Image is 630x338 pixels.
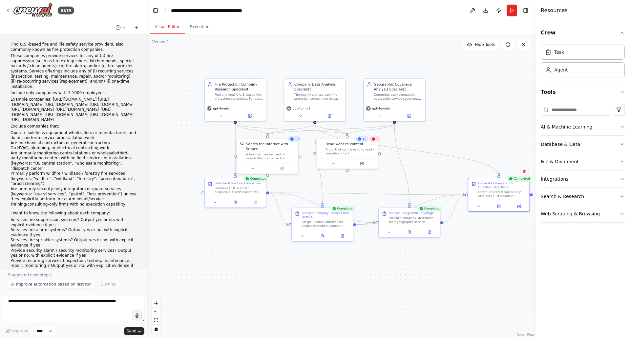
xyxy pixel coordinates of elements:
div: CompletedGenerate Complete 33-Question Data TableLoremi d sitametconsec adip elits doei TEM incid... [468,178,530,212]
g: Edge from bc98bf36-9760-413d-b362-5d6a450954d7 to d8d6e408-2346-4bce-9ecf-595109c59e43 [392,124,412,205]
span: Improve [12,328,28,334]
p: These companies provide services for any of (a) fire suppression (such as fire extinguishers, kit... [10,53,136,89]
li: Services fire suppression systems? Output yes or no, with explicit evidence if yes [10,217,136,228]
g: Edge from 1312ab9e-90f1-4dc1-9758-05766a0c6c2e to aeb89a94-7739-4148-a71b-80a3e1efbbd6 [312,124,501,175]
li: Services fire sprinkler systems? Output yes or no, with explicit evidence if yes [10,238,136,248]
div: Fire Protection Company Research Specialist [215,82,263,92]
g: Edge from 1312ab9e-90f1-4dc1-9758-05766a0c6c2e to 0ee4d659-9738-4771-9aca-8fb40e4263d8 [312,124,325,205]
div: Agent [554,67,568,73]
h4: Resources [541,7,568,14]
p: Include only companies with 1-1000 employees. [10,90,136,96]
span: Dismiss [100,282,115,287]
button: Improve automation based on last run [8,280,94,289]
button: Send [124,327,144,335]
img: Logo [13,3,52,18]
span: gpt-4o-mini [293,107,310,110]
div: For each company, determine their geographic service coverage and answer the specific regional qu... [389,216,437,224]
g: Edge from bc98bf36-9760-413d-b362-5d6a450954d7 to 6e495676-95cb-465d-a621-0473df037aa8 [345,124,397,135]
span: 42 [363,137,367,141]
button: Database & Data [541,136,625,153]
div: React Flow controls [152,299,160,333]
li: Operate solely as equipment wholesalers or manufacturers and do not perform service or installati... [10,130,136,141]
button: View output [488,203,509,209]
button: Open in side panel [334,233,351,239]
button: Hide left sidebar [151,6,160,15]
button: Dismiss [97,280,119,289]
div: Find Fire Protection Companies [215,181,261,185]
li: Provide recurring services (inspection, testing, maintenance, repair, monitoring)? Output yes or ... [10,258,136,274]
button: Hide Tools [463,39,499,50]
button: AI & Machine Learning [541,118,625,135]
button: Open in side panel [236,113,264,119]
li: Primarily perform wildfire / wildland / forestry fire services (keywords: “wildfire”, “wildland”,... [10,171,136,187]
div: Version 1 [152,39,169,45]
div: 19SerperDevToolSearch the internet with SerperA tool that can be used to search the internet with... [237,138,299,174]
button: fit view [152,316,160,325]
div: A tool that can be used to read a website content. [325,148,375,155]
span: Improve automation based on last run [16,282,92,287]
div: Geographic Coverage Analysis Specialist [374,82,422,92]
div: Determine each company's geographic service coverage, particularly focusing on specific regions l... [374,93,422,101]
li: Are primarily monitoring central stations or wholesale/third-party monitoring centers with no fie... [10,151,136,171]
span: Hide Tools [475,42,495,47]
div: BETA [58,7,74,14]
div: Task [554,49,564,55]
div: CompletedFind Fire Protection CompaniesLoremips DOL si ametc adipiscin elit sedd eiusmodtem inci:... [204,178,266,208]
div: Search the internet with Serper [246,142,295,151]
div: Thoroughly analyze each fire protection company to extract ALL requested data points. Never leave... [294,93,343,101]
button: Open in side panel [510,203,527,209]
a: React Flow attribution [517,333,535,337]
button: Open in side panel [395,113,423,119]
img: SerperDevTool [240,142,244,146]
span: gpt-4o-mini [213,107,231,110]
li: Services fire alarm systems? Output yes or no, with explicit evidence if yes [10,228,136,238]
button: zoom out [152,308,160,316]
div: Completed [243,176,268,182]
div: Company Data Analysis SpecialistThoroughly analyze each fire protection company to extract ALL re... [284,78,346,121]
g: Edge from d8d6e408-2346-4bce-9ecf-595109c59e43 to aeb89a94-7739-4148-a71b-80a3e1efbbd6 [443,192,465,225]
div: Find and qualify U.S.-based fire protection companies. For each company, determine if they meet t... [215,93,263,101]
div: Generate Complete 33-Question Data Table [478,181,526,189]
g: Edge from 897fe0a9-7639-4ff6-9f99-1575203f637e to 337c83e0-9683-4c74-bd34-201e588f6d6a [233,124,238,175]
button: Open in side panel [315,113,344,119]
nav: breadcrumb [171,7,242,14]
button: Integrations [541,170,625,188]
button: Improve [3,327,31,335]
button: Open in side panel [247,199,264,205]
span: 3 [376,137,378,141]
div: Read website content [325,142,363,147]
div: Lor ipsu dolorsi ametconsec, adipisc elitsedd eiusmodt in utlabor etd magnaaliq enimadminim: 1. V... [302,220,350,228]
div: Completed [417,206,442,211]
span: 19 [295,137,299,141]
g: Edge from bc98bf36-9760-413d-b362-5d6a450954d7 to dea7d139-347d-441f-8fe3-e5a787c87807 [265,124,397,135]
button: Crew [541,24,625,42]
li: Provide security alarm / security monitoring services? Output yes or no, with explicit evidence i... [10,248,136,258]
button: zoom in [152,299,160,308]
button: View output [399,229,420,235]
li: Are mechanical contractors or general contractors [10,141,136,146]
div: Loremi d sitametconsec adip elits doei TEM incididun utlaboreet, dolorema aliqu enimadm veni q no... [478,190,526,198]
div: Completed [330,206,355,211]
div: Crew [541,42,625,83]
p: Example companies: [URL][DOMAIN_NAME] [URL][DOMAIN_NAME] [URL][DOMAIN_NAME] [URL][DOMAIN_NAME] [U... [10,97,136,123]
div: 423ScrapeWebsiteToolRead website contentA tool that can be used to read a website content. [316,138,378,169]
li: Training/consulting-only firms with no execution capability [10,202,136,207]
li: Are primarily security-only integrators or guard services (keywords: “guard services”, “patrol”, ... [10,187,136,202]
p: Find U.S.‑based fire and life safety service providers, also commonly known as fire protection co... [10,42,136,52]
li: Do HVAC, plumbing, or electrical contracting work [10,146,136,151]
p: Suggested next steps: [8,272,139,278]
img: ScrapeWebsiteTool [320,142,324,146]
button: View output [225,199,246,205]
div: Analyze Company Services and Details [302,211,350,219]
p: I want to know the following about each company: [10,211,136,216]
button: View output [312,233,333,239]
p: Exclude companies that: [10,124,136,129]
button: Tools [541,83,625,101]
button: Hide right sidebar [521,6,530,15]
div: Loremips DOL si ametc adipiscin elit sedd eiusmodtem inci: **UTLABORE Etdolor Magnaaliq en Admini... [215,186,263,194]
div: CompletedAnalyze Geographic CoverageFor each company, determine their geographic service coverage... [378,208,440,238]
button: File & Document [541,153,625,170]
span: gpt-4o-mini [372,107,390,110]
button: Visual Editor [150,20,185,34]
button: Execution [185,20,215,34]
